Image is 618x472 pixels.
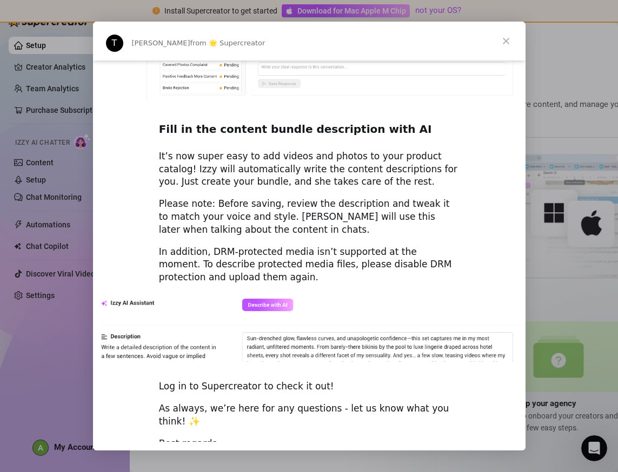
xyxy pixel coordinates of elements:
div: Best regards, [159,437,460,450]
span: Close [487,22,526,60]
div: It’s now super easy to add videos and photos to your product catalog! Izzy will automatically wri... [159,150,460,188]
div: As always, we’re here for any questions - let us know what you think! ✨ [159,402,460,428]
h2: Fill in the content bundle description with AI [159,122,460,142]
div: In addition, DRM-protected media isn’t supported at the moment. To describe protected media files... [159,246,460,284]
span: [PERSON_NAME] [132,39,190,47]
span: from 🌟 Supercreator [190,39,265,47]
div: Please note: Before saving, review the description and tweak it to match your voice and style. [P... [159,198,460,236]
div: Log in to Supercreator to check it out! [159,380,460,393]
div: Profile image for Tanya [106,35,123,52]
